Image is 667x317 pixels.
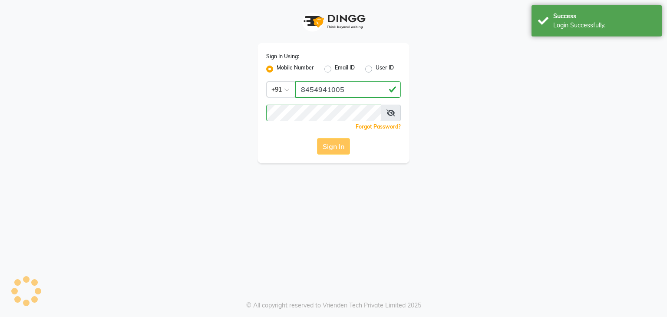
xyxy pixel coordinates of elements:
input: Username [295,81,401,98]
img: logo1.svg [299,9,368,34]
div: Login Successfully. [553,21,655,30]
label: Mobile Number [277,64,314,74]
input: Username [266,105,381,121]
div: Success [553,12,655,21]
a: Forgot Password? [356,123,401,130]
label: Email ID [335,64,355,74]
label: Sign In Using: [266,53,299,60]
label: User ID [376,64,394,74]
